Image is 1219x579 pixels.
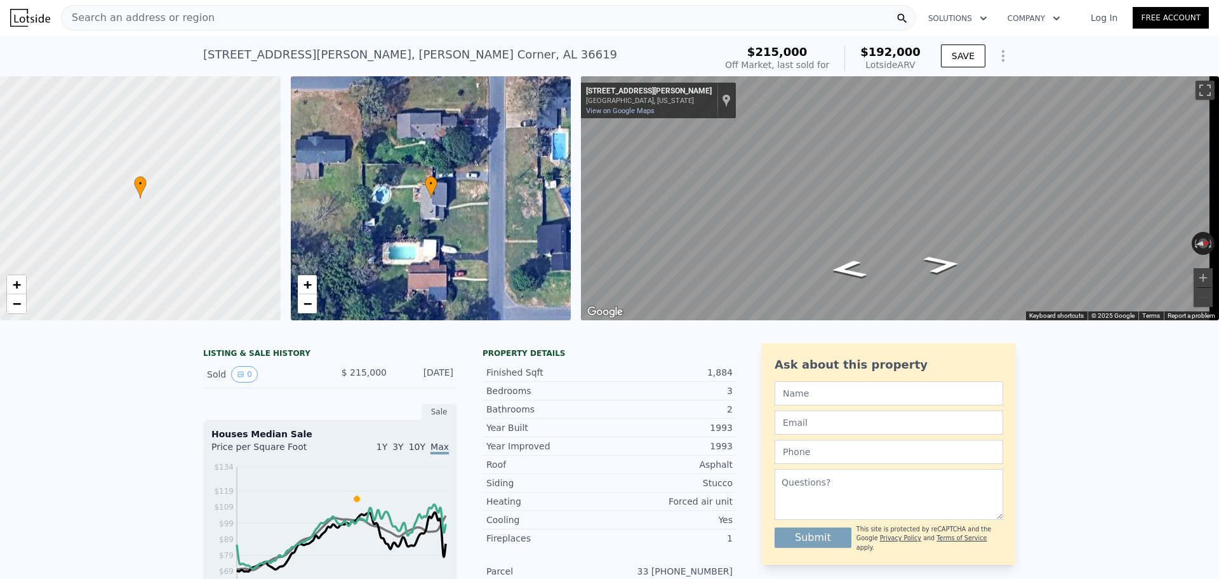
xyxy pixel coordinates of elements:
div: Cooling [486,514,609,526]
a: Free Account [1133,7,1209,29]
div: Roof [486,458,609,471]
a: Show location on map [722,93,731,107]
span: − [13,296,21,311]
path: Go North, W Tara Dr [908,251,976,278]
div: Finished Sqft [486,366,609,379]
div: 1 [609,532,733,545]
div: Yes [609,514,733,526]
tspan: $109 [214,503,234,512]
a: Zoom out [7,294,26,313]
div: This site is protected by reCAPTCHA and the Google and apply. [856,525,1003,552]
span: 1Y [376,442,387,452]
span: 3Y [392,442,403,452]
div: Bedrooms [486,385,609,397]
button: SAVE [941,44,985,67]
span: $ 215,000 [342,367,387,378]
button: View historical data [231,366,258,383]
tspan: $79 [219,551,234,560]
span: $215,000 [747,45,808,58]
input: Email [775,411,1003,435]
div: Lotside ARV [860,58,921,71]
button: Rotate clockwise [1208,232,1215,255]
button: Company [997,7,1070,30]
div: Street View [581,76,1219,320]
div: 1993 [609,421,733,434]
div: Parcel [486,565,609,578]
a: Privacy Policy [880,535,921,542]
tspan: $134 [214,463,234,472]
a: Open this area in Google Maps (opens a new window) [584,304,626,320]
button: Solutions [918,7,997,30]
span: • [134,178,147,189]
div: [GEOGRAPHIC_DATA], [US_STATE] [586,97,712,105]
tspan: $69 [219,567,234,576]
div: Forced air unit [609,495,733,508]
div: Ask about this property [775,356,1003,374]
span: Search an address or region [62,10,215,25]
button: Toggle fullscreen view [1196,81,1215,100]
button: Submit [775,528,851,548]
div: 1,884 [609,366,733,379]
button: Reset the view [1191,237,1215,250]
input: Name [775,381,1003,405]
span: + [13,276,21,292]
img: Lotside [10,9,50,27]
a: View on Google Maps [586,107,655,115]
div: [STREET_ADDRESS][PERSON_NAME] [586,86,712,97]
div: [STREET_ADDRESS][PERSON_NAME] , [PERSON_NAME] Corner , AL 36619 [203,46,617,64]
span: − [303,296,311,311]
div: 1993 [609,440,733,453]
div: Stucco [609,477,733,489]
div: Off Market, last sold for [725,58,829,71]
div: Year Improved [486,440,609,453]
div: Houses Median Sale [211,428,449,440]
a: Terms of Service [936,535,987,542]
a: Zoom out [298,294,317,313]
div: Map [581,76,1219,320]
div: Property details [483,348,736,358]
tspan: $89 [219,535,234,544]
span: Max [430,442,449,454]
span: + [303,276,311,292]
button: Show Options [990,43,1016,69]
div: • [425,176,437,198]
img: Google [584,304,626,320]
span: $192,000 [860,45,921,58]
div: Sale [422,404,457,420]
button: Zoom out [1194,288,1213,307]
a: Log In [1076,11,1133,24]
div: • [134,176,147,198]
div: LISTING & SALE HISTORY [203,348,457,361]
tspan: $99 [219,519,234,528]
button: Keyboard shortcuts [1029,311,1084,320]
button: Rotate counterclockwise [1192,232,1199,255]
div: Bathrooms [486,403,609,416]
a: Report a problem [1168,312,1215,319]
div: 3 [609,385,733,397]
a: Zoom in [7,275,26,294]
div: Year Built [486,421,609,434]
path: Go South, W Tara Dr [814,256,883,283]
div: Sold [207,366,320,383]
div: Fireplaces [486,532,609,545]
a: Zoom in [298,275,317,294]
div: Heating [486,495,609,508]
div: Price per Square Foot [211,440,330,461]
div: 33 [PHONE_NUMBER] [609,565,733,578]
span: • [425,178,437,189]
button: Zoom in [1194,268,1213,287]
input: Phone [775,440,1003,464]
div: 2 [609,403,733,416]
div: Siding [486,477,609,489]
div: Asphalt [609,458,733,471]
tspan: $119 [214,487,234,496]
span: 10Y [409,442,425,452]
a: Terms [1142,312,1160,319]
div: [DATE] [397,366,453,383]
span: © 2025 Google [1091,312,1135,319]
